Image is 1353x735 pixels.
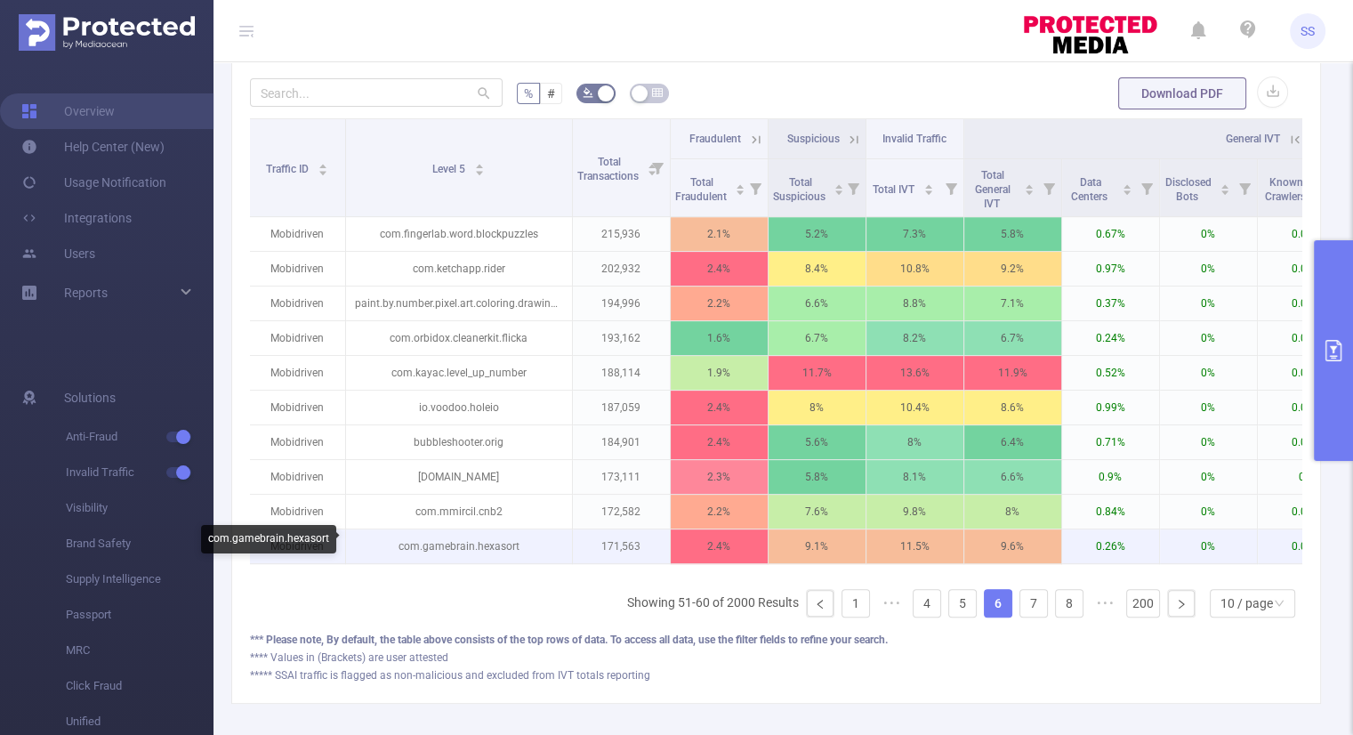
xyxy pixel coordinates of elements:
[475,168,485,174] i: icon: caret-down
[1160,356,1257,390] p: 0%
[346,391,572,424] p: io.voodoo.holeio
[249,217,345,251] p: Mobidriven
[250,650,1302,666] div: **** Values in (Brackets) are user attested
[948,589,977,618] li: 5
[671,321,768,355] p: 1.6%
[249,391,345,424] p: Mobidriven
[671,217,768,251] p: 2.1%
[1024,188,1034,193] i: icon: caret-down
[475,161,485,166] i: icon: caret-up
[1160,287,1257,320] p: 0%
[834,182,844,187] i: icon: caret-up
[866,321,963,355] p: 8.2%
[1220,182,1229,187] i: icon: caret-up
[19,14,195,51] img: Protected Media
[1062,495,1159,529] p: 0.84%
[64,286,108,300] span: Reports
[964,252,1061,286] p: 9.2%
[689,133,741,145] span: Fraudulent
[573,391,670,424] p: 187,059
[964,321,1061,355] p: 6.7%
[949,590,976,617] a: 5
[1062,391,1159,424] p: 0.99%
[769,252,866,286] p: 8.4%
[924,182,934,187] i: icon: caret-up
[1127,590,1159,617] a: 200
[1118,77,1246,109] button: Download PDF
[1062,460,1159,494] p: 0.9%
[1220,590,1273,617] div: 10 / page
[866,425,963,459] p: 8%
[1160,252,1257,286] p: 0%
[1160,460,1257,494] p: 0%
[250,78,503,107] input: Search...
[834,188,844,193] i: icon: caret-down
[21,93,115,129] a: Overview
[923,182,934,192] div: Sort
[1055,589,1083,618] li: 8
[1160,321,1257,355] p: 0%
[1160,425,1257,459] p: 0%
[964,356,1061,390] p: 11.9%
[877,589,906,618] span: •••
[318,161,327,166] i: icon: caret-up
[769,217,866,251] p: 5.2%
[964,391,1061,424] p: 8.6%
[1036,159,1061,216] i: Filter menu
[1024,182,1035,192] div: Sort
[1160,391,1257,424] p: 0%
[1122,188,1132,193] i: icon: caret-down
[736,182,745,187] i: icon: caret-up
[249,356,345,390] p: Mobidriven
[64,380,116,416] span: Solutions
[773,176,828,203] span: Total Suspicious
[769,460,866,494] p: 5.8%
[346,321,572,355] p: com.orbidox.cleanerkit.flicka
[913,589,941,618] li: 4
[769,425,866,459] p: 5.6%
[743,159,768,216] i: Filter menu
[432,163,468,175] span: Level 5
[346,217,572,251] p: com.fingerlab.word.blockpuzzles
[1091,589,1119,618] span: •••
[1301,13,1315,49] span: SS
[346,425,572,459] p: bubbleshooter.orig
[1220,188,1229,193] i: icon: caret-down
[249,287,345,320] p: Mobidriven
[64,275,108,311] a: Reports
[21,200,132,236] a: Integrations
[866,529,963,563] p: 11.5%
[964,529,1061,563] p: 9.6%
[573,252,670,286] p: 202,932
[1134,159,1159,216] i: Filter menu
[474,161,485,172] div: Sort
[1160,495,1257,529] p: 0%
[671,495,768,529] p: 2.2%
[1062,356,1159,390] p: 0.52%
[249,252,345,286] p: Mobidriven
[769,495,866,529] p: 7.6%
[266,163,311,175] span: Traffic ID
[346,252,572,286] p: com.ketchapp.rider
[769,356,866,390] p: 11.7%
[866,217,963,251] p: 7.3%
[671,529,768,563] p: 2.4%
[573,356,670,390] p: 188,114
[671,425,768,459] p: 2.4%
[924,188,934,193] i: icon: caret-down
[250,667,1302,683] div: ***** SSAI traffic is flagged as non-malicious and excluded from IVT totals reporting
[547,86,555,101] span: #
[671,356,768,390] p: 1.9%
[815,599,825,610] i: icon: left
[1126,589,1160,618] li: 200
[66,419,213,455] span: Anti-Fraud
[1122,182,1132,187] i: icon: caret-up
[573,217,670,251] p: 215,936
[735,182,745,192] div: Sort
[671,287,768,320] p: 2.2%
[806,589,834,618] li: Previous Page
[769,287,866,320] p: 6.6%
[346,287,572,320] p: paint.by.number.pixel.art.coloring.drawing.puzzle
[1160,529,1257,563] p: 0%
[318,168,327,174] i: icon: caret-down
